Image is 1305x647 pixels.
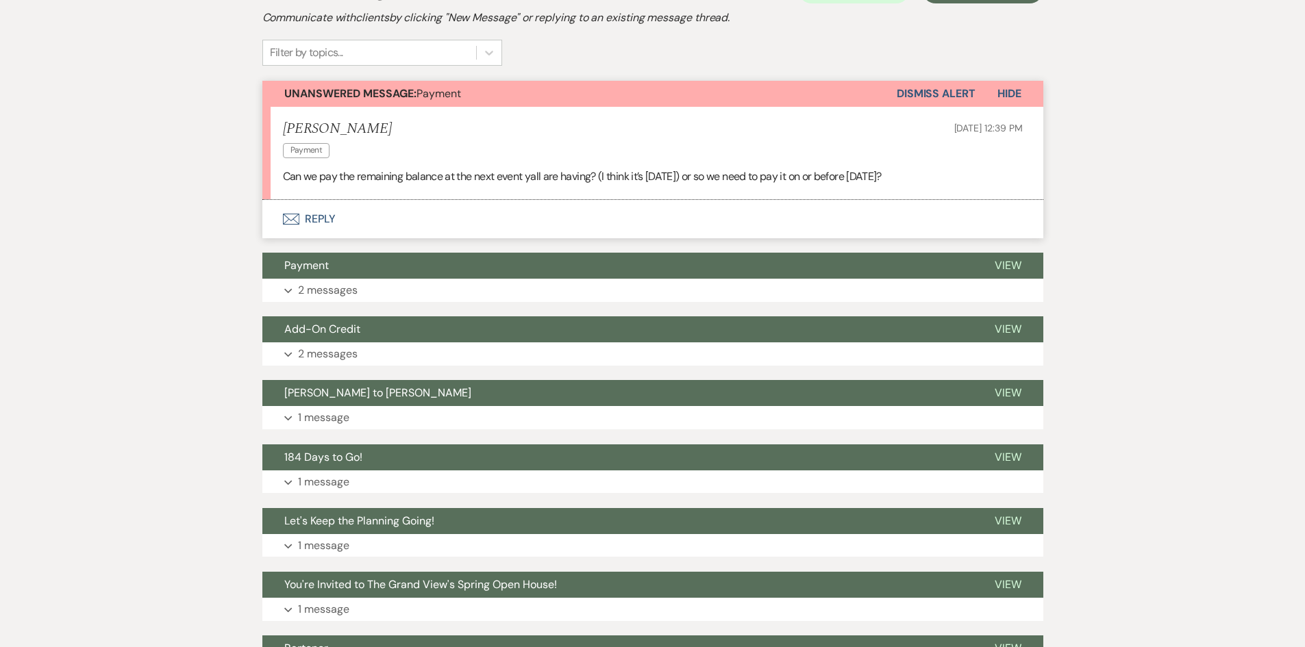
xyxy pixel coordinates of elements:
span: You're Invited to The Grand View's Spring Open House! [284,577,557,592]
span: Let's Keep the Planning Going! [284,513,434,528]
button: 184 Days to Go! [262,444,973,470]
span: [DATE] 12:39 PM [954,122,1023,134]
span: [PERSON_NAME] to [PERSON_NAME] [284,385,471,400]
button: 1 message [262,406,1043,429]
span: Payment [283,143,330,157]
button: View [973,316,1043,342]
p: 2 messages [298,281,358,299]
button: Dismiss Alert [897,81,975,107]
button: View [973,380,1043,406]
button: 1 message [262,598,1043,621]
h2: Communicate with clients by clicking "New Message" or replying to an existing message thread. [262,10,1043,26]
div: Filter by topics... [270,45,343,61]
p: 1 message [298,600,349,618]
span: Payment [284,86,461,101]
p: Can we pay the remaining balance at the next event yall are having? (I think it’s [DATE]) or so w... [283,168,1023,186]
button: Hide [975,81,1043,107]
button: [PERSON_NAME] to [PERSON_NAME] [262,380,973,406]
button: View [973,508,1043,534]
button: View [973,444,1043,470]
span: Payment [284,258,329,272]
span: View [995,385,1021,400]
button: 2 messages [262,279,1043,302]
p: 2 messages [298,345,358,363]
span: View [995,258,1021,272]
button: 1 message [262,470,1043,494]
span: View [995,577,1021,592]
p: 1 message [298,409,349,427]
span: 184 Days to Go! [284,450,362,464]
span: View [995,513,1021,528]
span: Add-On Credit [284,322,360,336]
h5: [PERSON_NAME] [283,120,392,138]
button: Let's Keep the Planning Going! [262,508,973,534]
span: View [995,322,1021,336]
button: Payment [262,253,973,279]
span: View [995,450,1021,464]
button: Unanswered Message:Payment [262,81,897,107]
button: View [973,572,1043,598]
button: View [973,253,1043,279]
button: Reply [262,200,1043,238]
button: 2 messages [262,342,1043,366]
strong: Unanswered Message: [284,86,417,101]
p: 1 message [298,537,349,555]
button: 1 message [262,534,1043,557]
button: Add-On Credit [262,316,973,342]
p: 1 message [298,473,349,491]
span: Hide [997,86,1021,101]
button: You're Invited to The Grand View's Spring Open House! [262,572,973,598]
